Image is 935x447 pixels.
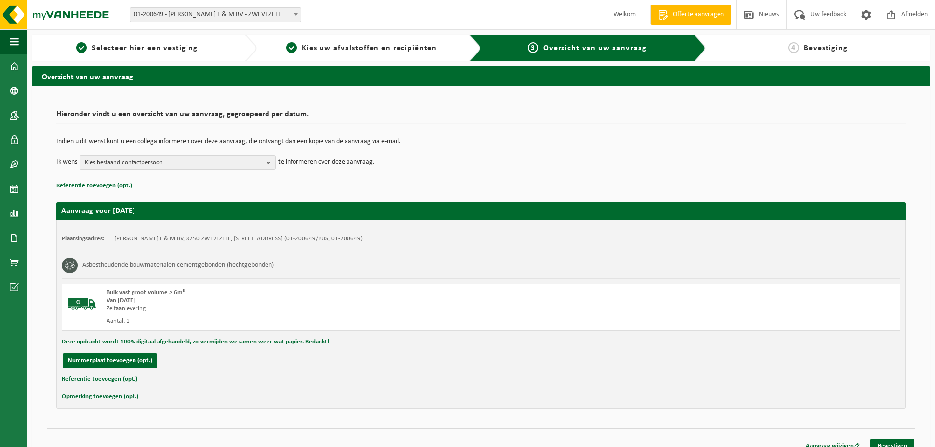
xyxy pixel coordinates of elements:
[63,353,157,368] button: Nummerplaat toevoegen (opt.)
[286,42,297,53] span: 2
[278,155,374,170] p: te informeren over deze aanvraag.
[107,317,520,325] div: Aantal: 1
[85,156,263,170] span: Kies bestaand contactpersoon
[32,66,930,85] h2: Overzicht van uw aanvraag
[107,305,520,313] div: Zelfaanlevering
[302,44,437,52] span: Kies uw afvalstoffen en recipiënten
[62,236,105,242] strong: Plaatsingsadres:
[107,297,135,304] strong: Van [DATE]
[67,289,97,318] img: BL-SO-LV.png
[114,235,363,243] td: [PERSON_NAME] L & M BV, 8750 ZWEVEZELE, [STREET_ADDRESS] (01-200649/BUS, 01-200649)
[62,373,137,386] button: Referentie toevoegen (opt.)
[262,42,462,54] a: 2Kies uw afvalstoffen en recipiënten
[76,42,87,53] span: 1
[80,155,276,170] button: Kies bestaand contactpersoon
[107,289,185,296] span: Bulk vast groot volume > 6m³
[650,5,731,25] a: Offerte aanvragen
[92,44,198,52] span: Selecteer hier een vestiging
[62,391,138,403] button: Opmerking toevoegen (opt.)
[788,42,799,53] span: 4
[804,44,848,52] span: Bevestiging
[543,44,647,52] span: Overzicht van uw aanvraag
[670,10,726,20] span: Offerte aanvragen
[82,258,274,273] h3: Asbesthoudende bouwmaterialen cementgebonden (hechtgebonden)
[130,7,301,22] span: 01-200649 - JACOBS L & M BV - ZWEVEZELE
[130,8,301,22] span: 01-200649 - JACOBS L & M BV - ZWEVEZELE
[56,155,77,170] p: Ik wens
[56,180,132,192] button: Referentie toevoegen (opt.)
[37,42,237,54] a: 1Selecteer hier een vestiging
[528,42,538,53] span: 3
[61,207,135,215] strong: Aanvraag voor [DATE]
[56,110,906,124] h2: Hieronder vindt u een overzicht van uw aanvraag, gegroepeerd per datum.
[62,336,329,348] button: Deze opdracht wordt 100% digitaal afgehandeld, zo vermijden we samen weer wat papier. Bedankt!
[56,138,906,145] p: Indien u dit wenst kunt u een collega informeren over deze aanvraag, die ontvangt dan een kopie v...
